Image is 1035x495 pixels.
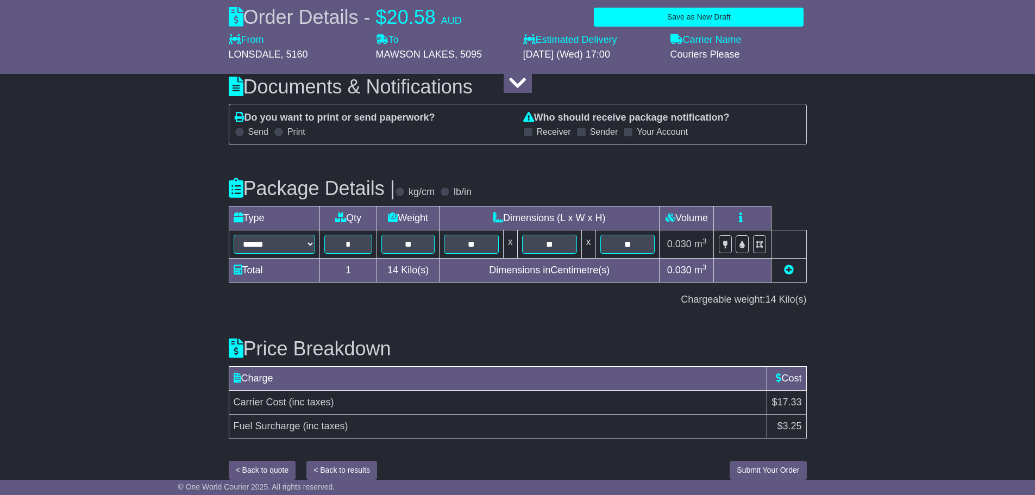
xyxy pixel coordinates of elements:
[229,34,264,46] label: From
[409,186,435,198] label: kg/cm
[581,230,595,258] td: x
[287,127,305,137] label: Print
[319,206,377,230] td: Qty
[387,265,398,275] span: 14
[306,461,377,480] button: < Back to results
[784,265,794,275] a: Add new item
[441,15,462,26] span: AUD
[670,49,807,61] div: Couriers Please
[234,421,300,431] span: Fuel Surcharge
[229,258,319,282] td: Total
[523,34,660,46] label: Estimated Delivery
[248,127,268,137] label: Send
[523,49,660,61] div: [DATE] (Wed) 17:00
[694,239,707,249] span: m
[178,483,335,491] span: © One World Courier 2025. All rights reserved.
[229,5,462,29] div: Order Details -
[523,112,730,124] label: Who should receive package notification?
[777,421,801,431] span: $3.25
[376,49,455,60] span: MAWSON LAKES
[376,34,399,46] label: To
[387,6,436,28] span: 20.58
[377,206,440,230] td: Weight
[660,206,714,230] td: Volume
[235,112,435,124] label: Do you want to print or send paperwork?
[537,127,571,137] label: Receiver
[594,8,804,27] button: Save as New Draft
[234,397,286,408] span: Carrier Cost
[303,421,348,431] span: (inc taxes)
[737,466,799,474] span: Submit Your Order
[229,461,296,480] button: < Back to quote
[229,338,807,360] h3: Price Breakdown
[702,263,707,271] sup: 3
[730,461,806,480] button: Submit Your Order
[590,127,618,137] label: Sender
[637,127,688,137] label: Your Account
[229,76,807,98] h3: Documents & Notifications
[702,237,707,245] sup: 3
[229,294,807,306] div: Chargeable weight: Kilo(s)
[377,258,440,282] td: Kilo(s)
[767,366,806,390] td: Cost
[439,206,660,230] td: Dimensions (L x W x H)
[670,34,742,46] label: Carrier Name
[771,397,801,408] span: $17.33
[376,6,387,28] span: $
[667,265,692,275] span: 0.030
[455,49,482,60] span: , 5095
[694,265,707,275] span: m
[229,366,767,390] td: Charge
[319,258,377,282] td: 1
[229,49,281,60] span: LONSDALE
[439,258,660,282] td: Dimensions in Centimetre(s)
[229,178,396,199] h3: Package Details |
[503,230,517,258] td: x
[289,397,334,408] span: (inc taxes)
[229,206,319,230] td: Type
[765,294,776,305] span: 14
[454,186,472,198] label: lb/in
[667,239,692,249] span: 0.030
[281,49,308,60] span: , 5160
